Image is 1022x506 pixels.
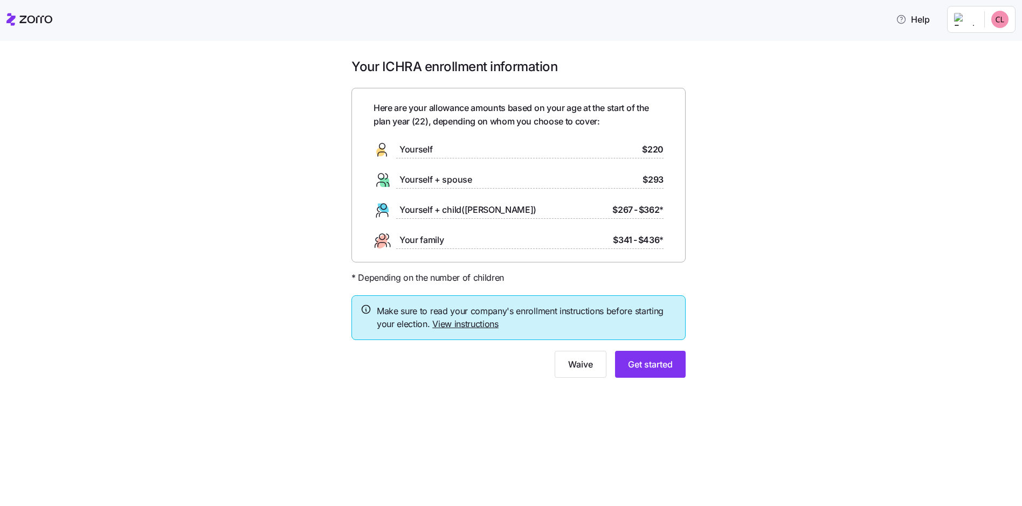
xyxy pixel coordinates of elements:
span: Your family [399,233,444,247]
span: - [634,203,638,217]
a: View instructions [432,318,499,329]
span: Yourself [399,143,432,156]
span: $220 [642,143,664,156]
span: - [633,233,637,247]
span: $362 [639,203,664,217]
span: Help [896,13,930,26]
span: Make sure to read your company's enrollment instructions before starting your election. [377,304,676,331]
button: Get started [615,351,686,378]
span: $293 [643,173,664,186]
span: Yourself + child([PERSON_NAME]) [399,203,536,217]
button: Waive [555,351,606,378]
img: Employer logo [954,13,976,26]
button: Help [887,9,938,30]
h1: Your ICHRA enrollment information [351,58,686,75]
span: Here are your allowance amounts based on your age at the start of the plan year ( 22 ), depending... [374,101,664,128]
span: $341 [613,233,632,247]
span: Waive [568,358,593,371]
span: Get started [628,358,673,371]
span: * Depending on the number of children [351,271,504,285]
span: $267 [612,203,633,217]
img: f54bbd4fb614a479a71462f4487e25d1 [991,11,1009,28]
span: $436 [638,233,664,247]
span: Yourself + spouse [399,173,472,186]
